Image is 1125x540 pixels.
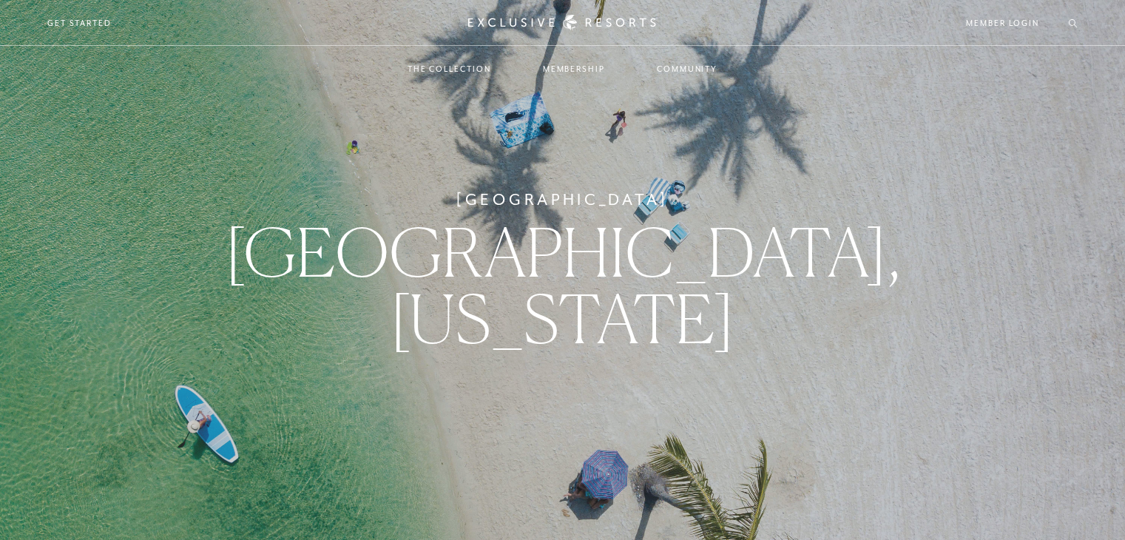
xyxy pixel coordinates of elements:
[642,47,732,90] a: Community
[47,16,112,30] a: Get Started
[456,188,669,212] h6: [GEOGRAPHIC_DATA]
[225,212,900,359] span: [GEOGRAPHIC_DATA], [US_STATE]
[966,16,1039,30] a: Member Login
[528,47,620,90] a: Membership
[393,47,506,90] a: The Collection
